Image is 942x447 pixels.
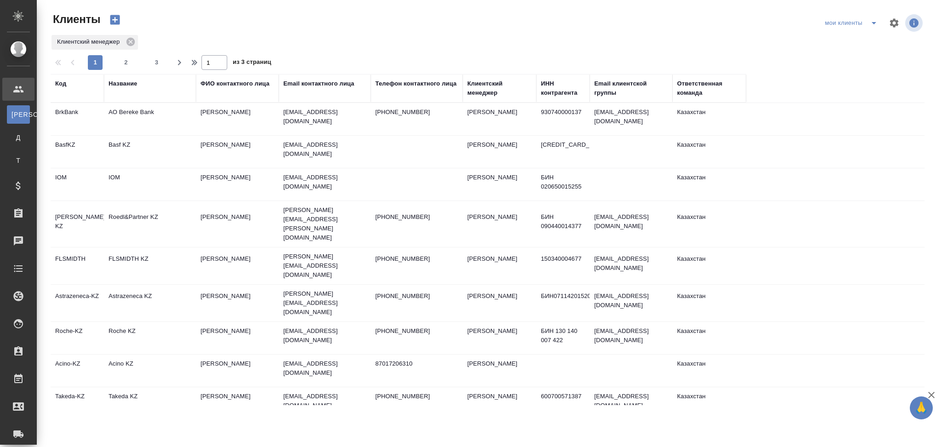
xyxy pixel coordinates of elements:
[463,287,536,319] td: [PERSON_NAME]
[104,355,196,387] td: Acino KZ
[822,16,883,30] div: split button
[11,156,25,165] span: Т
[109,79,137,88] div: Название
[590,387,672,419] td: [EMAIL_ADDRESS][DOMAIN_NAME]
[7,128,30,147] a: Д
[883,12,905,34] span: Настроить таблицу
[11,133,25,142] span: Д
[283,79,354,88] div: Email контактного лица
[7,105,30,124] a: [PERSON_NAME]
[196,355,279,387] td: [PERSON_NAME]
[672,322,746,354] td: Казахстан
[104,250,196,282] td: FLSMIDTH KZ
[201,79,270,88] div: ФИО контактного лица
[672,168,746,201] td: Казахстан
[913,398,929,418] span: 🙏
[283,252,366,280] p: [PERSON_NAME][EMAIL_ADDRESS][DOMAIN_NAME]
[51,355,104,387] td: Acino-KZ
[104,12,126,28] button: Создать
[375,292,458,301] p: [PHONE_NUMBER]
[463,168,536,201] td: [PERSON_NAME]
[51,387,104,419] td: Takeda-KZ
[672,387,746,419] td: Казахстан
[104,387,196,419] td: Takeda KZ
[677,79,741,97] div: Ответственная команда
[283,206,366,242] p: [PERSON_NAME][EMAIL_ADDRESS][PERSON_NAME][DOMAIN_NAME]
[104,322,196,354] td: Roche KZ
[463,322,536,354] td: [PERSON_NAME]
[375,212,458,222] p: [PHONE_NUMBER]
[536,168,590,201] td: БИН 020650015255
[57,37,123,46] p: Клиентский менеджер
[104,208,196,240] td: Roedl&Partner KZ
[463,136,536,168] td: [PERSON_NAME]
[104,136,196,168] td: Basf KZ
[119,58,133,67] span: 2
[283,289,366,317] p: [PERSON_NAME][EMAIL_ADDRESS][DOMAIN_NAME]
[541,79,585,97] div: ИНН контрагента
[196,387,279,419] td: [PERSON_NAME]
[536,208,590,240] td: БИН 090440014377
[905,14,925,32] span: Посмотреть информацию
[590,250,672,282] td: [EMAIL_ADDRESS][DOMAIN_NAME]
[119,55,133,70] button: 2
[375,108,458,117] p: [PHONE_NUMBER]
[375,254,458,264] p: [PHONE_NUMBER]
[51,103,104,135] td: BrkBank
[375,327,458,336] p: [PHONE_NUMBER]
[11,110,25,119] span: [PERSON_NAME]
[463,208,536,240] td: [PERSON_NAME]
[590,322,672,354] td: [EMAIL_ADDRESS][DOMAIN_NAME]
[467,79,532,97] div: Клиентский менеджер
[536,136,590,168] td: [CREDIT_CARD_NUMBER]
[51,136,104,168] td: BasfKZ
[910,396,933,419] button: 🙏
[672,287,746,319] td: Казахстан
[51,208,104,240] td: [PERSON_NAME]-KZ
[536,322,590,354] td: БИН 130 140 007 422
[196,208,279,240] td: [PERSON_NAME]
[594,79,668,97] div: Email клиентской группы
[283,359,366,378] p: [EMAIL_ADDRESS][DOMAIN_NAME]
[283,173,366,191] p: [EMAIL_ADDRESS][DOMAIN_NAME]
[590,287,672,319] td: [EMAIL_ADDRESS][DOMAIN_NAME]
[51,322,104,354] td: Roche-KZ
[196,322,279,354] td: [PERSON_NAME]
[283,140,366,159] p: [EMAIL_ADDRESS][DOMAIN_NAME]
[283,327,366,345] p: [EMAIL_ADDRESS][DOMAIN_NAME]
[463,250,536,282] td: [PERSON_NAME]
[375,79,457,88] div: Телефон контактного лица
[196,168,279,201] td: [PERSON_NAME]
[196,136,279,168] td: [PERSON_NAME]
[672,208,746,240] td: Казахстан
[51,168,104,201] td: IOM
[590,208,672,240] td: [EMAIL_ADDRESS][DOMAIN_NAME]
[463,103,536,135] td: [PERSON_NAME]
[149,58,164,67] span: 3
[536,287,590,319] td: БИН071142015205
[196,287,279,319] td: [PERSON_NAME]
[672,250,746,282] td: Казахстан
[463,387,536,419] td: [PERSON_NAME]
[104,103,196,135] td: AO Bereke Bank
[196,250,279,282] td: [PERSON_NAME]
[104,287,196,319] td: Astrazeneca KZ
[104,168,196,201] td: IOM
[196,103,279,135] td: [PERSON_NAME]
[536,387,590,419] td: 600700571387
[672,136,746,168] td: Казахстан
[7,151,30,170] a: Т
[51,250,104,282] td: FLSMIDTH
[590,103,672,135] td: [EMAIL_ADDRESS][DOMAIN_NAME]
[52,35,138,50] div: Клиентский менеджер
[283,108,366,126] p: [EMAIL_ADDRESS][DOMAIN_NAME]
[55,79,66,88] div: Код
[283,392,366,410] p: [EMAIL_ADDRESS][DOMAIN_NAME]
[672,103,746,135] td: Казахстан
[51,12,100,27] span: Клиенты
[536,250,590,282] td: 150340004677
[536,103,590,135] td: 930740000137
[375,392,458,401] p: [PHONE_NUMBER]
[233,57,271,70] span: из 3 страниц
[51,287,104,319] td: Astrazeneca-KZ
